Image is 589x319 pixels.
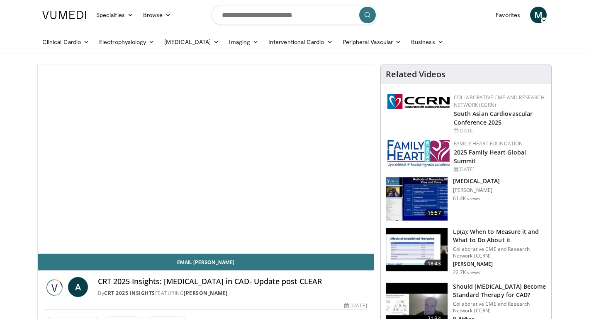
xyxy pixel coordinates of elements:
a: CRT 2025 Insights [104,290,155,297]
span: 16:57 [424,209,444,217]
a: 18:43 Lp(a): When to Measure it and What to Do About it Collaborative CME and Research Network (C... [386,228,546,276]
img: a92b9a22-396b-4790-a2bb-5028b5f4e720.150x105_q85_crop-smart_upscale.jpg [386,177,448,221]
a: Clinical Cardio [37,34,94,50]
div: [DATE] [454,127,545,135]
img: CRT 2025 Insights [44,277,65,297]
h4: CRT 2025 Insights: [MEDICAL_DATA] in CAD- Update post CLEAR [98,277,367,286]
div: By FEATURING [98,290,367,297]
a: 2025 Family Heart Global Summit [454,148,526,165]
h3: Should [MEDICAL_DATA] Become Standard Therapy for CAD? [453,282,546,299]
a: [MEDICAL_DATA] [159,34,224,50]
a: A [68,277,88,297]
a: 16:57 [MEDICAL_DATA] [PERSON_NAME] 61.4K views [386,177,546,221]
a: M [530,7,547,23]
a: Electrophysiology [94,34,159,50]
h4: Related Videos [386,69,445,79]
h3: Lp(a): When to Measure it and What to Do About it [453,228,546,244]
a: Browse [138,7,176,23]
a: Interventional Cardio [263,34,338,50]
span: 18:43 [424,260,444,268]
img: a04ee3ba-8487-4636-b0fb-5e8d268f3737.png.150x105_q85_autocrop_double_scale_upscale_version-0.2.png [387,94,450,109]
video-js: Video Player [38,64,374,254]
a: South Asian Cardiovascular Conference 2025 [454,110,533,126]
p: 61.4K views [453,195,480,202]
a: Peripheral Vascular [338,34,406,50]
p: [PERSON_NAME] [453,261,546,267]
a: Business [406,34,448,50]
img: VuMedi Logo [42,11,86,19]
a: Collaborative CME and Research Network (CCRN) [454,94,545,108]
a: Favorites [491,7,525,23]
img: 96363db5-6b1b-407f-974b-715268b29f70.jpeg.150x105_q85_autocrop_double_scale_upscale_version-0.2.jpg [387,140,450,167]
p: Collaborative CME and Research Network (CCRN) [453,301,546,314]
input: Search topics, interventions [212,5,377,25]
div: [DATE] [454,166,545,173]
a: Specialties [91,7,138,23]
div: [DATE] [344,302,367,309]
p: 22.7K views [453,269,480,276]
a: [PERSON_NAME] [184,290,228,297]
p: [PERSON_NAME] [453,187,500,194]
a: Email [PERSON_NAME] [38,254,374,270]
img: 7a20132b-96bf-405a-bedd-783937203c38.150x105_q85_crop-smart_upscale.jpg [386,228,448,271]
a: Family Heart Foundation [454,140,523,147]
p: Collaborative CME and Research Network (CCRN) [453,246,546,259]
a: Imaging [224,34,263,50]
h3: [MEDICAL_DATA] [453,177,500,185]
